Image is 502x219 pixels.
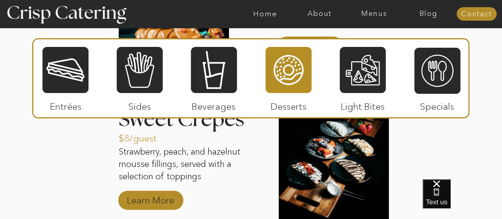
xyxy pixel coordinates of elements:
[113,93,166,116] p: Sides
[456,10,496,18] a: Contact
[119,146,249,184] p: Strawberry, peach, and hazelnut mousse fillings, served with a selection of toppings
[124,187,177,210] a: Learn More
[411,93,464,116] p: Specials
[423,179,502,219] iframe: podium webchat widget bubble
[283,33,336,56] a: Learn More
[187,93,240,116] p: Beverages
[39,93,92,116] p: Entrées
[401,10,456,18] a: Blog
[347,10,401,18] a: Menus
[119,109,265,130] h3: Sweet Crepes
[262,93,315,116] p: Desserts
[292,10,347,18] a: About
[238,10,292,18] a: Home
[119,125,171,148] a: $8/guest
[337,93,389,116] p: Light Bites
